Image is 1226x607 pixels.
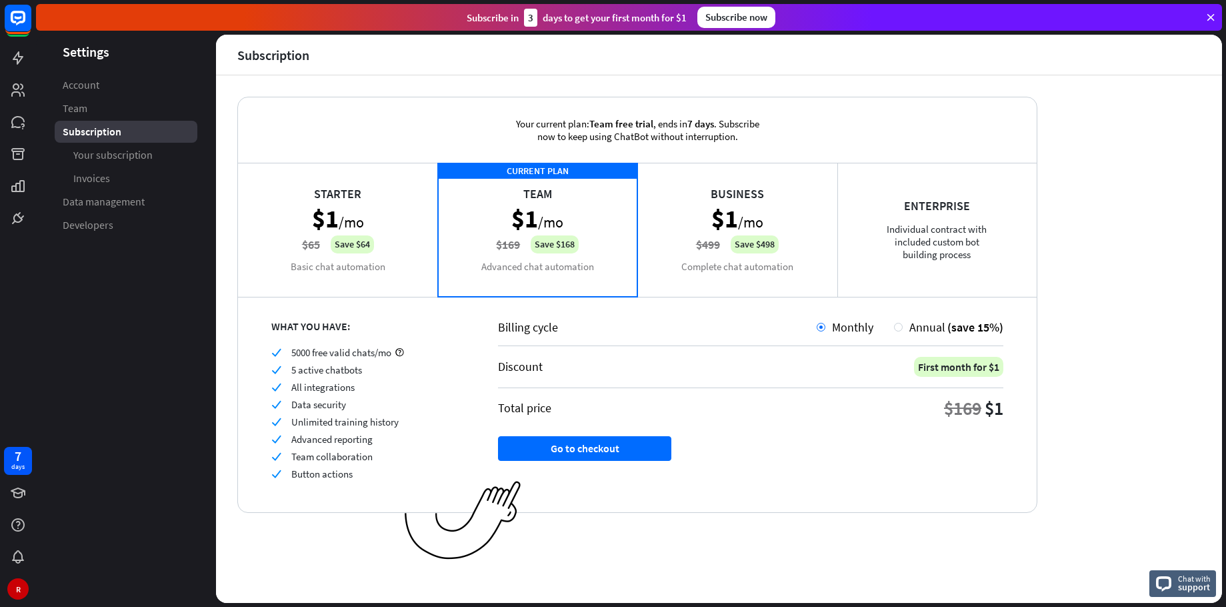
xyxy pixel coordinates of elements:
i: check [271,452,281,462]
button: Go to checkout [498,436,671,461]
span: Invoices [73,171,110,185]
span: Chat with [1178,572,1211,585]
span: Unlimited training history [291,416,399,428]
div: Billing cycle [498,320,817,335]
div: Discount [498,359,543,374]
span: Data security [291,398,346,411]
div: days [11,462,25,472]
div: WHAT YOU HAVE: [271,320,465,333]
a: Data management [55,191,197,213]
span: Advanced reporting [291,433,373,446]
a: Team [55,97,197,119]
div: Subscribe now [697,7,775,28]
a: Developers [55,214,197,236]
i: check [271,469,281,479]
span: Button actions [291,468,353,480]
div: First month for $1 [914,357,1003,377]
header: Settings [36,43,216,61]
span: 5000 free valid chats/mo [291,346,391,359]
i: check [271,434,281,444]
span: Your subscription [73,148,153,162]
span: Subscription [63,125,121,139]
div: Subscribe in days to get your first month for $1 [467,9,687,27]
div: Total price [498,400,551,416]
span: Annual [909,320,945,335]
a: 7 days [4,447,32,475]
img: ec979a0a656117aaf919.png [405,481,521,560]
span: (save 15%) [947,320,1003,335]
span: support [1178,581,1211,593]
div: R [7,578,29,600]
i: check [271,348,281,358]
span: Developers [63,218,113,232]
div: Subscription [237,47,309,63]
div: 3 [524,9,537,27]
span: Team [63,101,87,115]
i: check [271,400,281,410]
span: 5 active chatbots [291,364,362,376]
span: Account [63,78,99,92]
button: Open LiveChat chat widget [11,5,51,45]
div: $169 [944,396,981,420]
i: check [271,382,281,392]
a: Account [55,74,197,96]
span: 7 days [687,117,714,130]
div: Your current plan: , ends in . Subscribe now to keep using ChatBot without interruption. [494,97,781,163]
a: Your subscription [55,144,197,166]
span: Team free trial [589,117,653,130]
span: Data management [63,195,145,209]
a: Invoices [55,167,197,189]
span: All integrations [291,381,355,394]
span: Monthly [832,320,873,335]
div: 7 [15,450,21,462]
i: check [271,417,281,427]
i: check [271,365,281,375]
div: $1 [985,396,1003,420]
span: Team collaboration [291,450,373,463]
